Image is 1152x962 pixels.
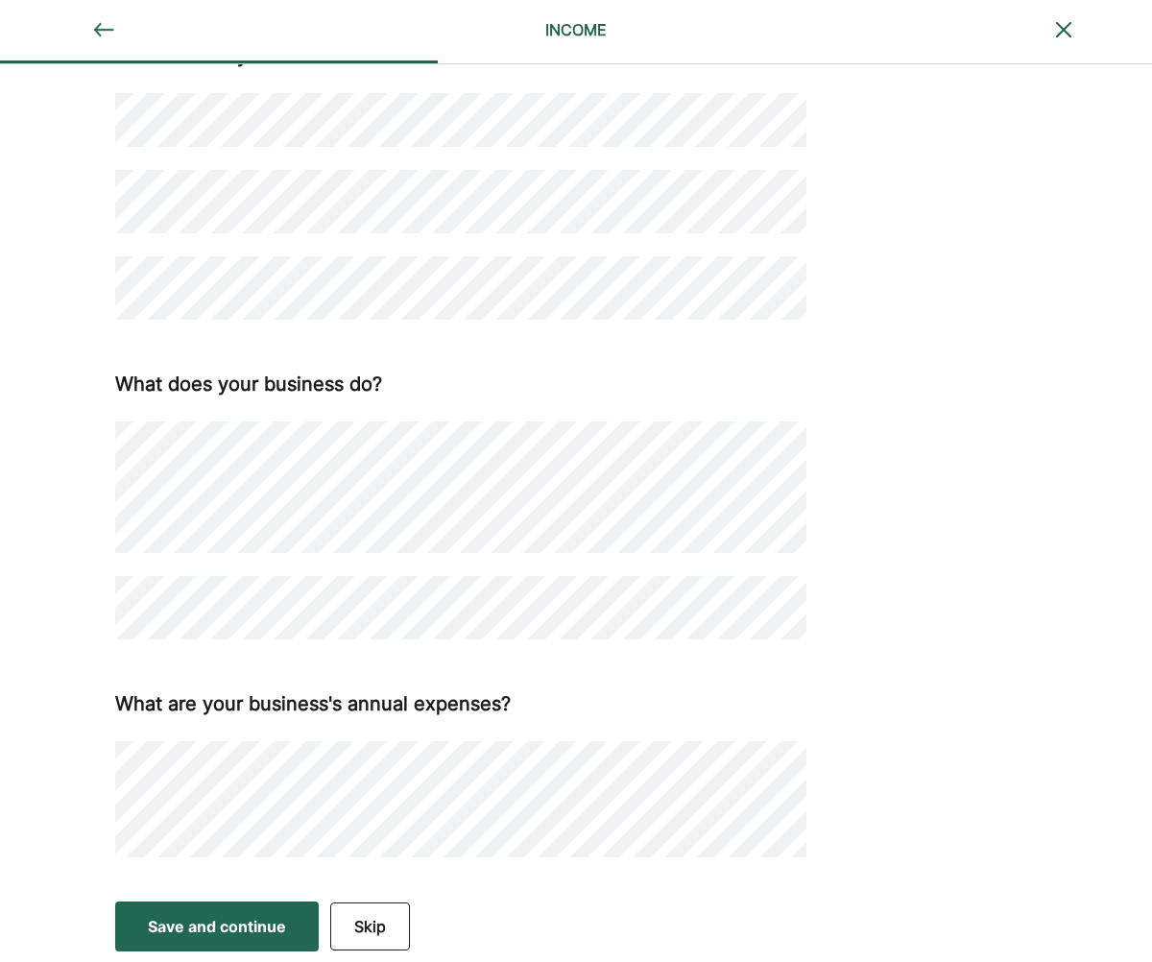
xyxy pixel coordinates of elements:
[411,18,740,41] div: INCOME
[115,902,319,951] button: Save and continue
[115,692,511,715] b: What are your business's annual expenses?
[115,44,389,67] b: Tell us about your current role
[148,915,286,938] div: Save and continue
[330,902,410,950] button: Skip
[115,373,382,396] b: What does your business do?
